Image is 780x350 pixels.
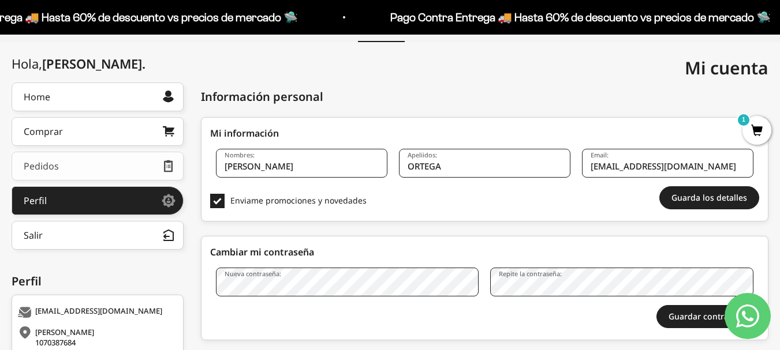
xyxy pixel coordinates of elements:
a: Comprar [12,117,184,146]
div: [EMAIL_ADDRESS][DOMAIN_NAME] [18,307,174,318]
label: Nombres: [225,150,255,159]
div: Perfil [24,196,47,205]
a: Pedidos [12,152,184,180]
div: Perfil [12,273,184,290]
label: Enviame promociones y novedades [210,194,382,208]
label: Apeliidos: [408,150,437,159]
div: Hola, [12,57,145,71]
label: Repite la contraseña: [499,269,562,278]
label: Nueva contraseña: [225,269,281,278]
div: Información personal [201,88,323,106]
div: Salir [24,231,43,240]
div: Pedidos [24,161,59,171]
div: Mi información [210,126,759,140]
div: Cambiar mi contraseña [210,245,759,259]
button: Guardar contraseña [656,305,759,328]
a: 1 [742,125,771,138]
mark: 1 [737,113,751,127]
span: . [142,55,145,72]
div: Home [24,92,50,101]
div: Comprar [24,127,63,136]
label: Email: [591,150,609,159]
span: Mi cuenta [685,56,768,80]
button: Salir [12,221,184,250]
span: [PERSON_NAME] [42,55,145,72]
p: Pago Contra Entrega 🚚 Hasta 60% de descuento vs precios de mercado 🛸 [384,8,764,27]
button: Guarda los detalles [659,186,759,209]
a: Home [12,82,184,111]
a: Perfil [12,186,184,215]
